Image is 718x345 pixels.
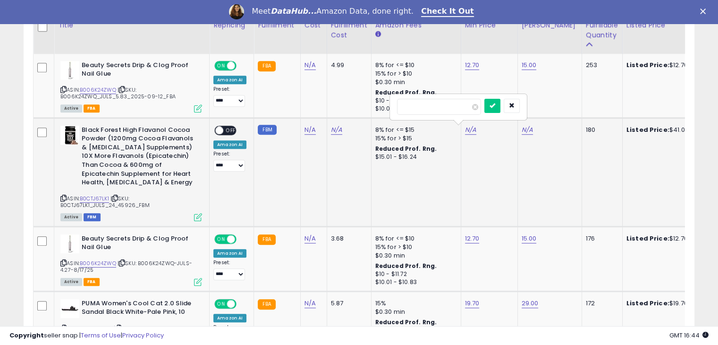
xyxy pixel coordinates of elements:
[60,278,82,286] span: All listings currently available for purchase on Amazon
[60,213,82,221] span: All listings currently available for purchase on Amazon
[81,331,121,340] a: Terms of Use
[258,20,296,30] div: Fulfillment
[235,300,250,308] span: OFF
[258,299,275,310] small: FBA
[304,299,316,308] a: N/A
[375,88,437,96] b: Reduced Prof. Rng.
[58,20,205,30] div: Title
[626,234,669,243] b: Listed Price:
[331,61,364,69] div: 4.99
[522,234,537,243] a: 15.00
[60,234,202,285] div: ASIN:
[626,61,705,69] div: $12.70
[235,235,250,243] span: OFF
[223,126,238,134] span: OFF
[375,243,454,251] div: 15% for > $10
[522,20,578,30] div: [PERSON_NAME]
[626,125,669,134] b: Listed Price:
[304,60,316,70] a: N/A
[375,299,454,308] div: 15%
[84,278,100,286] span: FBA
[82,61,196,81] b: Beauty Secrets Drip & Clog Proof Nail Glue
[258,234,275,245] small: FBA
[304,125,316,135] a: N/A
[213,151,246,172] div: Preset:
[465,234,480,243] a: 12.70
[60,104,82,112] span: All listings currently available for purchase on Amazon
[252,7,414,16] div: Meet Amazon Data, done right.
[82,299,196,319] b: PUMA Women's Cool Cat 2.0 Slide Sandal Black White-Pale Pink, 10
[375,234,454,243] div: 8% for <= $10
[522,60,537,70] a: 15.00
[375,61,454,69] div: 8% for <= $10
[375,105,454,113] div: $10.01 - $10.83
[60,61,79,80] img: 31HhcVkoM6S._SL40_.jpg
[331,125,342,135] a: N/A
[626,234,705,243] div: $12.70
[375,134,454,143] div: 15% for > $15
[304,20,323,30] div: Cost
[60,195,150,209] span: | SKU: B0CTJ67LK1_JULS_24_45926_FBM
[331,299,364,308] div: 5.87
[626,60,669,69] b: Listed Price:
[213,314,246,322] div: Amazon AI
[82,126,196,190] b: Black Forest High Flavanol Cocoa Powder (1200mg Cocoa Flavanols & [MEDICAL_DATA] Supplements) 10X...
[375,97,454,105] div: $10 - $11.72
[586,126,615,134] div: 180
[700,9,710,14] div: Close
[80,259,116,267] a: B006K24ZWQ
[270,7,316,16] i: DataHub...
[80,195,109,203] a: B0CTJ67LK1
[626,299,669,308] b: Listed Price:
[60,126,79,145] img: 41+hxmSeVeL._SL40_.jpg
[60,234,79,253] img: 31HhcVkoM6S._SL40_.jpg
[215,300,227,308] span: ON
[304,234,316,243] a: N/A
[84,213,101,221] span: FBM
[258,61,275,71] small: FBA
[60,259,192,274] span: | SKU: B006K24ZWQ-JULS-4.27-8/17/25
[465,299,480,308] a: 19.70
[522,299,539,308] a: 29.00
[213,259,246,281] div: Preset:
[421,7,474,17] a: Check It Out
[586,20,618,40] div: Fulfillable Quantity
[465,20,514,30] div: Min Price
[213,20,250,30] div: Repricing
[375,308,454,316] div: $0.30 min
[84,104,100,112] span: FBA
[9,331,164,340] div: seller snap | |
[215,235,227,243] span: ON
[60,126,202,220] div: ASIN:
[258,125,276,135] small: FBM
[375,30,381,39] small: Amazon Fees.
[60,299,79,318] img: 31QSSlstopL._SL40_.jpg
[522,125,533,135] a: N/A
[375,262,437,270] b: Reduced Prof. Rng.
[375,126,454,134] div: 8% for <= $15
[375,153,454,161] div: $15.01 - $16.24
[375,20,457,30] div: Amazon Fees
[375,278,454,286] div: $10.01 - $10.83
[235,61,250,69] span: OFF
[122,331,164,340] a: Privacy Policy
[331,20,367,40] div: Fulfillment Cost
[586,234,615,243] div: 176
[82,234,196,254] b: Beauty Secrets Drip & Clog Proof Nail Glue
[215,61,227,69] span: ON
[9,331,44,340] strong: Copyright
[669,331,709,340] span: 2025-10-8 16:44 GMT
[586,61,615,69] div: 253
[375,270,454,278] div: $10 - $11.72
[626,20,708,30] div: Listed Price
[465,125,476,135] a: N/A
[213,140,246,149] div: Amazon AI
[60,61,202,112] div: ASIN:
[331,234,364,243] div: 3.68
[375,251,454,260] div: $0.30 min
[626,126,705,134] div: $41.00
[586,299,615,308] div: 172
[375,145,437,153] b: Reduced Prof. Rng.
[229,4,244,19] img: Profile image for Georgie
[213,76,246,84] div: Amazon AI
